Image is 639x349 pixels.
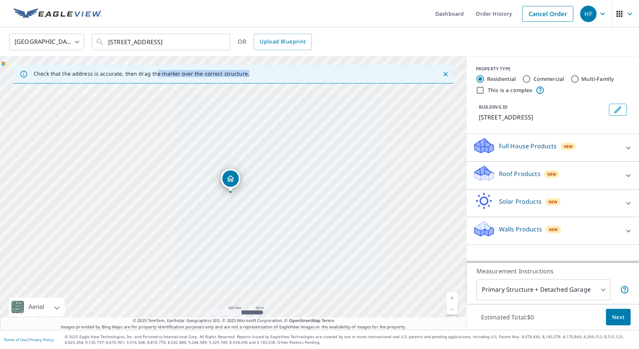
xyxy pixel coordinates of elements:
a: Upload Blueprint [254,34,311,50]
p: BUILDING ID [479,104,508,110]
p: Roof Products [499,169,541,178]
a: Terms of Use [4,337,27,342]
p: Solar Products [499,197,542,206]
span: Upload Blueprint [260,37,305,46]
span: New [564,143,573,149]
label: Commercial [533,75,565,83]
p: Full House Products [499,142,557,151]
a: Privacy Policy [29,337,54,342]
button: Edit building 1 [609,104,627,116]
a: Terms [322,318,334,323]
label: Multi-Family [582,75,614,83]
div: Dropped pin, building 1, Residential property, 19966 Dakota Ave Prior Lake, MN 55372 [221,169,240,192]
div: [GEOGRAPHIC_DATA] [9,31,84,52]
p: Check that the address is accurate, then drag the marker over the correct structure. [34,70,249,77]
a: Current Level 17, Zoom Out [447,304,458,315]
p: Walls Products [499,225,542,234]
div: PROPERTY TYPE [476,66,630,72]
span: Your report will include the primary structure and a detached garage if one exists. [620,285,629,294]
a: Cancel Order [522,6,573,22]
div: Aerial [26,298,46,316]
div: HF [580,6,597,22]
p: Estimated Total: $0 [475,309,540,325]
p: Measurement Instructions [477,267,629,276]
p: © 2025 Eagle View Technologies, Inc. and Pictometry International Corp. All Rights Reserved. Repo... [65,334,635,345]
div: Primary Structure + Detached Garage [477,279,611,300]
a: Current Level 17, Zoom In [447,292,458,304]
button: Next [606,309,631,326]
span: New [547,171,557,177]
input: Search by address or latitude-longitude [108,31,215,52]
div: Roof ProductsNew [473,165,633,186]
div: Full House ProductsNew [473,137,633,158]
button: Close [441,69,450,79]
p: [STREET_ADDRESS] [479,113,606,122]
div: Solar ProductsNew [473,192,633,214]
div: Walls ProductsNew [473,220,633,242]
div: Aerial [9,298,65,316]
p: | [4,337,54,342]
label: This is a complex [488,87,533,94]
div: OR [238,34,312,50]
span: © 2025 TomTom, Earthstar Geographics SIO, © 2025 Microsoft Corporation, © [133,318,334,324]
span: New [548,199,558,205]
label: Residential [487,75,516,83]
span: Next [612,313,625,322]
img: EV Logo [13,8,102,19]
span: New [549,227,558,233]
a: OpenStreetMap [289,318,320,323]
